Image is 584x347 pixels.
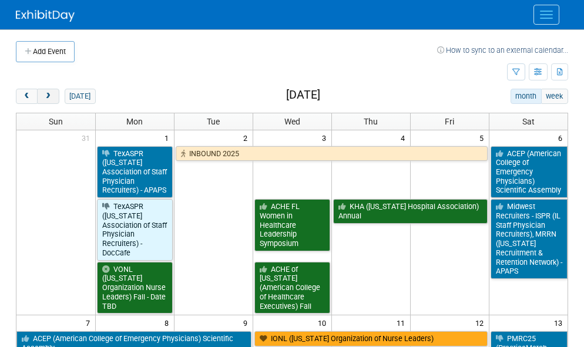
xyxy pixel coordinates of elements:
[400,130,410,145] span: 4
[553,315,568,330] span: 13
[511,89,542,104] button: month
[16,10,75,22] img: ExhibitDay
[317,315,331,330] span: 10
[286,89,320,102] h2: [DATE]
[65,89,96,104] button: [DATE]
[254,262,330,314] a: ACHE of [US_STATE] (American College of Healthcare Executives) Fall
[97,199,173,260] a: TexASPR ([US_STATE] Association of Staff Physician Recruiters) - DocCafe
[163,315,174,330] span: 8
[478,130,489,145] span: 5
[557,130,568,145] span: 6
[176,146,488,161] a: INBOUND 2025
[207,117,220,126] span: Tue
[364,117,378,126] span: Thu
[242,315,253,330] span: 9
[533,5,559,25] button: Menu
[126,117,143,126] span: Mon
[437,46,568,55] a: How to sync to an external calendar...
[491,199,568,279] a: Midwest Recruiters - ISPR (IL Staff Physician Recruiters), MRRN ([US_STATE] Recruitment & Retenti...
[49,117,63,126] span: Sun
[85,315,95,330] span: 7
[491,146,568,198] a: ACEP (American College of Emergency Physicians) Scientific Assembly
[37,89,59,104] button: next
[395,315,410,330] span: 11
[242,130,253,145] span: 2
[97,262,173,314] a: VONL ([US_STATE] Organization Nurse Leaders) Fall - Date TBD
[445,117,454,126] span: Fri
[16,89,38,104] button: prev
[254,331,488,346] a: IONL ([US_STATE] Organization of Nurse Leaders)
[522,117,535,126] span: Sat
[16,41,75,62] button: Add Event
[254,199,330,251] a: ACHE FL Women in Healthcare Leadership Symposium
[321,130,331,145] span: 3
[541,89,568,104] button: week
[333,199,488,223] a: KHA ([US_STATE] Hospital Association) Annual
[80,130,95,145] span: 31
[284,117,300,126] span: Wed
[163,130,174,145] span: 1
[97,146,173,198] a: TexASPR ([US_STATE] Association of Staff Physician Recruiters) - APAPS
[474,315,489,330] span: 12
